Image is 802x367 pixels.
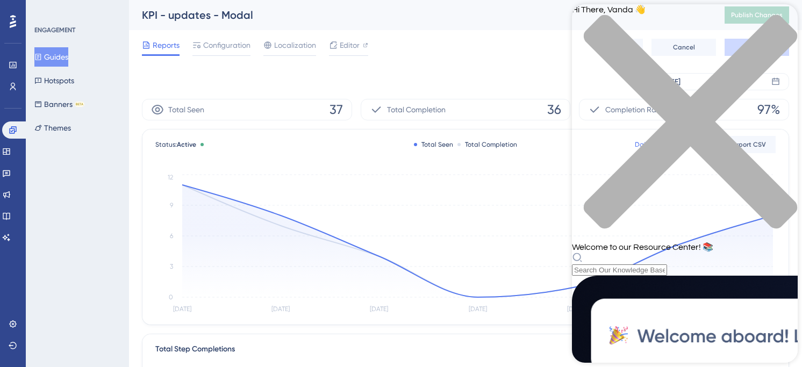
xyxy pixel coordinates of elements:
tspan: [DATE] [370,305,388,313]
div: BETA [75,102,84,107]
span: Need Help? [32,3,74,16]
tspan: 0 [169,293,173,301]
tspan: 3 [170,263,173,270]
div: Total Completion [457,140,517,149]
tspan: [DATE] [271,305,290,313]
span: 36 [547,101,561,118]
div: KPI - updates - Modal [142,8,698,23]
tspan: [DATE] [469,305,487,313]
tspan: 12 [168,174,173,181]
tspan: [DATE] [567,305,585,313]
div: Total Seen [414,140,453,149]
img: launcher-image-alternative-text [6,6,26,26]
button: Open AI Assistant Launcher [3,3,29,29]
button: Hotspots [34,71,74,90]
tspan: [DATE] [173,305,191,313]
button: Guides [34,47,68,67]
span: Reports [153,39,180,52]
button: Themes [34,118,71,138]
button: BannersBETA [34,95,84,114]
span: Active [177,141,196,148]
tspan: 6 [170,232,173,240]
tspan: 9 [170,202,173,209]
span: Total Seen [168,103,204,116]
span: Total Completion [387,103,446,116]
span: Editor [340,39,360,52]
span: Configuration [203,39,250,52]
span: Status: [155,140,196,149]
span: Localization [274,39,316,52]
div: Total Step Completions [155,343,235,356]
span: 37 [330,101,343,118]
div: ENGAGEMENT [34,26,75,34]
